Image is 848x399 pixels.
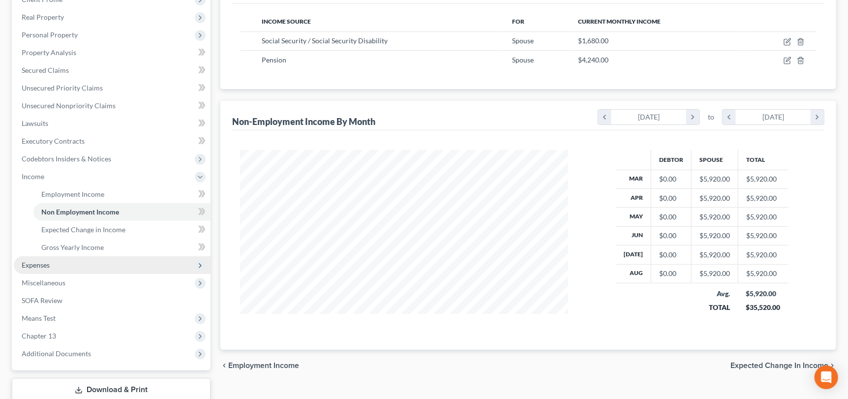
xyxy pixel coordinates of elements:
[611,110,687,124] div: [DATE]
[738,246,788,264] td: $5,920.00
[512,18,524,25] span: For
[738,208,788,226] td: $5,920.00
[616,208,651,226] th: May
[738,170,788,188] td: $5,920.00
[651,150,692,170] th: Debtor
[22,137,85,145] span: Executory Contracts
[736,110,811,124] div: [DATE]
[41,208,119,216] span: Non Employment Income
[578,36,609,45] span: $1,680.00
[815,366,838,389] div: Open Intercom Messenger
[746,289,781,299] div: $5,920.00
[33,239,211,256] a: Gross Yearly Income
[14,61,211,79] a: Secured Claims
[828,362,836,369] i: chevron_right
[14,115,211,132] a: Lawsuits
[22,172,44,181] span: Income
[738,188,788,207] td: $5,920.00
[22,119,48,127] span: Lawsuits
[22,349,91,358] span: Additional Documents
[232,116,375,127] div: Non-Employment Income By Month
[699,231,730,241] div: $5,920.00
[738,150,788,170] th: Total
[22,31,78,39] span: Personal Property
[33,185,211,203] a: Employment Income
[730,362,836,369] button: Expected Change in Income chevron_right
[578,56,609,64] span: $4,240.00
[512,56,534,64] span: Spouse
[262,56,286,64] span: Pension
[699,250,730,260] div: $5,920.00
[22,314,56,322] span: Means Test
[14,132,211,150] a: Executory Contracts
[22,48,76,57] span: Property Analysis
[616,188,651,207] th: Apr
[659,193,683,203] div: $0.00
[41,190,104,198] span: Employment Income
[22,84,103,92] span: Unsecured Priority Claims
[22,261,50,269] span: Expenses
[616,264,651,283] th: Aug
[578,18,661,25] span: Current Monthly Income
[33,203,211,221] a: Non Employment Income
[22,66,69,74] span: Secured Claims
[686,110,699,124] i: chevron_right
[730,362,828,369] span: Expected Change in Income
[659,212,683,222] div: $0.00
[659,250,683,260] div: $0.00
[22,296,62,305] span: SOFA Review
[22,13,64,21] span: Real Property
[699,174,730,184] div: $5,920.00
[262,18,311,25] span: Income Source
[699,193,730,203] div: $5,920.00
[14,79,211,97] a: Unsecured Priority Claims
[659,174,683,184] div: $0.00
[738,264,788,283] td: $5,920.00
[659,231,683,241] div: $0.00
[699,269,730,278] div: $5,920.00
[220,362,299,369] button: chevron_left Employment Income
[598,110,611,124] i: chevron_left
[699,289,730,299] div: Avg.
[14,44,211,61] a: Property Analysis
[41,225,125,234] span: Expected Change in Income
[22,154,111,163] span: Codebtors Insiders & Notices
[262,36,388,45] span: Social Security / Social Security Disability
[699,212,730,222] div: $5,920.00
[14,292,211,309] a: SOFA Review
[811,110,824,124] i: chevron_right
[738,226,788,245] td: $5,920.00
[22,101,116,110] span: Unsecured Nonpriority Claims
[512,36,534,45] span: Spouse
[708,112,714,122] span: to
[220,362,228,369] i: chevron_left
[659,269,683,278] div: $0.00
[699,303,730,312] div: TOTAL
[22,332,56,340] span: Chapter 13
[14,97,211,115] a: Unsecured Nonpriority Claims
[41,243,104,251] span: Gross Yearly Income
[22,278,65,287] span: Miscellaneous
[33,221,211,239] a: Expected Change in Income
[616,170,651,188] th: Mar
[692,150,738,170] th: Spouse
[723,110,736,124] i: chevron_left
[746,303,781,312] div: $35,520.00
[228,362,299,369] span: Employment Income
[616,226,651,245] th: Jun
[616,246,651,264] th: [DATE]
